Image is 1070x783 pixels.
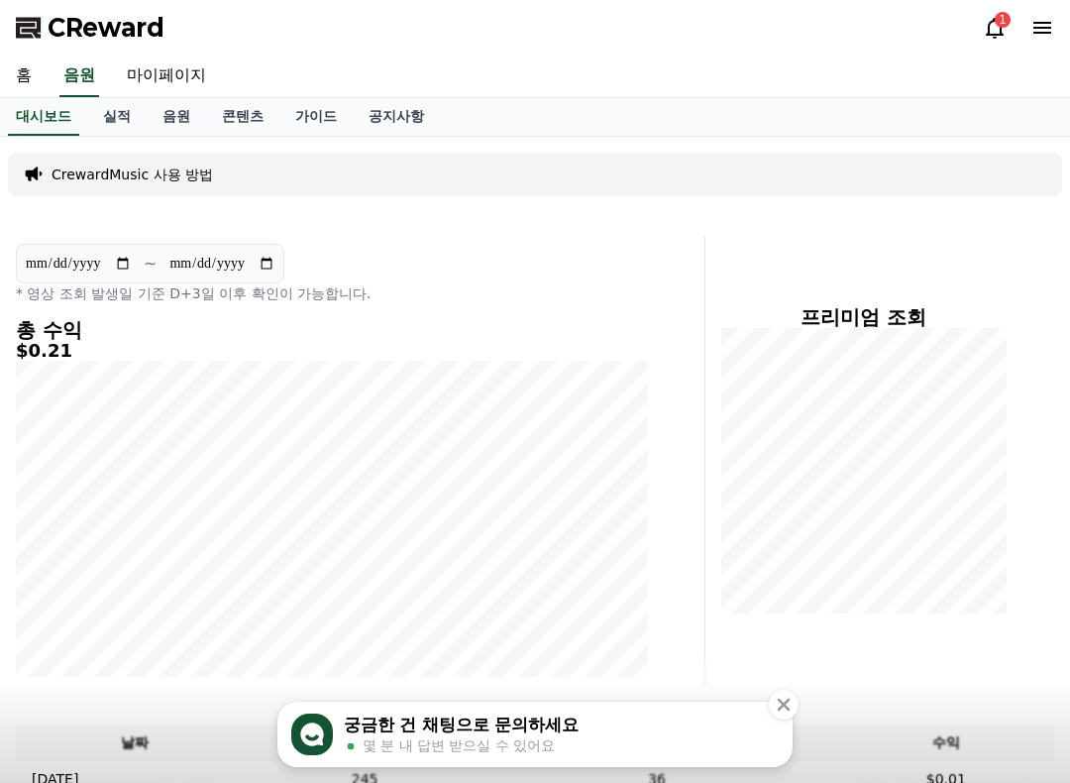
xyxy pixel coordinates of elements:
[52,165,213,184] a: CrewardMusic 사용 방법
[983,16,1007,40] a: 1
[353,98,440,136] a: 공지사항
[176,757,189,774] span: 홈
[147,98,206,136] a: 음원
[87,98,147,136] a: 실적
[206,98,279,136] a: 콘텐츠
[522,758,548,775] span: 대화
[359,727,711,777] a: 대화
[16,341,649,361] h5: $0.21
[6,727,359,777] a: 홈
[111,56,222,97] a: 마이페이지
[721,306,1007,328] h4: 프리미엄 조회
[16,283,649,303] p: * 영상 조회 발생일 기준 D+3일 이후 확인이 가능합니다.
[144,252,157,276] p: ~
[875,757,901,774] span: 설정
[711,727,1064,777] a: 설정
[16,12,164,44] a: CReward
[59,56,99,97] a: 음원
[279,98,353,136] a: 가이드
[8,98,79,136] a: 대시보드
[48,12,164,44] span: CReward
[995,12,1011,28] div: 1
[16,319,649,341] h4: 총 수익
